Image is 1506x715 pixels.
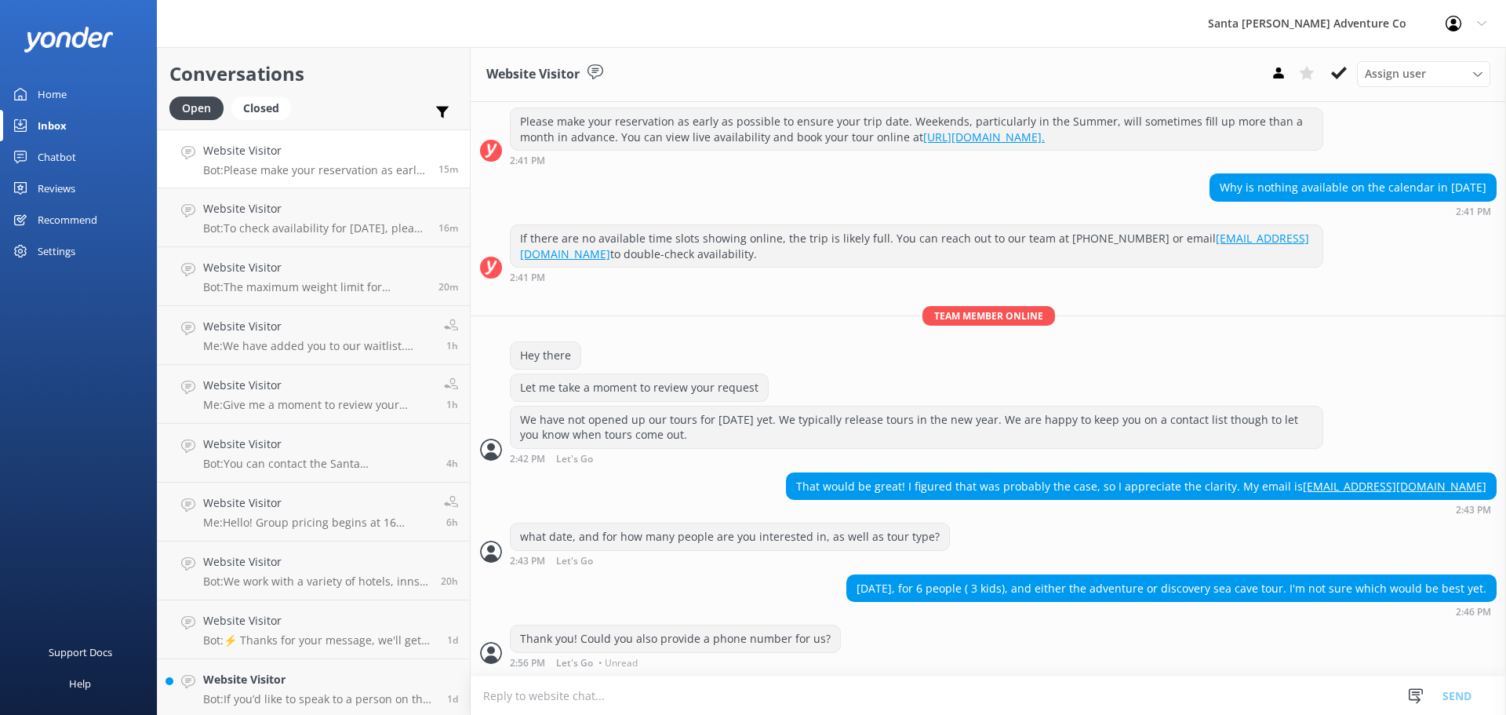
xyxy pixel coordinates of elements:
[158,542,470,600] a: Website VisitorBot:We work with a variety of hotels, inns, bed & breakfasts, and campgrounds thro...
[24,27,114,53] img: yonder-white-logo.png
[847,575,1496,602] div: [DATE], for 6 people ( 3 kids), and either the adventure or discovery sea cave tour. I'm not sure...
[441,575,458,588] span: Sep 07 2025 05:59pm (UTC -07:00) America/Tijuana
[923,130,1045,144] a: [URL][DOMAIN_NAME].
[203,436,435,453] h4: Website Visitor
[510,272,1323,283] div: Sep 08 2025 02:41pm (UTC -07:00) America/Tijuana
[511,523,949,550] div: what date, and for how many people are you interested in, as well as tour type?
[38,78,67,110] div: Home
[158,306,470,365] a: Website VisitorMe:We have added you to our waitlist. Keep an eye out for a phone call from [PHONE...
[38,110,67,141] div: Inbox
[446,398,458,411] span: Sep 08 2025 01:15pm (UTC -07:00) America/Tijuana
[158,247,470,306] a: Website VisitorBot:The maximum weight limit for kayaking is 450lbs. Guests weighing between 230-4...
[203,259,427,276] h4: Website Visitor
[846,606,1497,617] div: Sep 08 2025 02:46pm (UTC -07:00) America/Tijuana
[786,504,1497,515] div: Sep 08 2025 02:43pm (UTC -07:00) America/Tijuana
[1210,206,1497,217] div: Sep 08 2025 02:41pm (UTC -07:00) America/Tijuana
[446,457,458,470] span: Sep 08 2025 10:50am (UTC -07:00) America/Tijuana
[203,377,432,394] h4: Website Visitor
[203,633,435,648] p: Bot: ⚡ Thanks for your message, we'll get back to you as soon as we can. You're also welcome to k...
[510,555,950,567] div: Sep 08 2025 02:43pm (UTC -07:00) America/Tijuana
[158,130,470,188] a: Website VisitorBot:Please make your reservation as early as possible to ensure your trip date. We...
[922,306,1055,326] span: Team member online
[203,553,429,571] h4: Website Visitor
[511,108,1322,150] div: Please make your reservation as early as possible to ensure your trip date. Weekends, particularl...
[203,671,435,688] h4: Website Visitor
[203,457,435,471] p: Bot: You can contact the Santa [PERSON_NAME] Adventure Co. team at [PHONE_NUMBER], or by emailing...
[511,407,1322,448] div: We have not opened up our tours for [DATE] yet. We typically release tours in the new year. We ar...
[446,516,458,529] span: Sep 08 2025 08:34am (UTC -07:00) America/Tijuana
[203,494,432,512] h4: Website Visitor
[520,231,1309,261] a: [EMAIL_ADDRESS][DOMAIN_NAME]
[510,658,545,668] strong: 2:56 PM
[203,142,427,159] h4: Website Visitor
[158,600,470,659] a: Website VisitorBot:⚡ Thanks for your message, we'll get back to you as soon as we can. You're als...
[203,516,432,530] p: Me: Hello! Group pricing begins at 16 guests. We look forward to having you in December.
[158,483,470,542] a: Website VisitorMe:Hello! Group pricing begins at 16 guests. We look forward to having you in Dece...
[511,626,840,652] div: Thank you! Could you also provide a phone number for us?
[1357,61,1490,86] div: Assign User
[169,99,231,116] a: Open
[511,374,768,401] div: Let me take a moment to review your request
[447,633,458,647] span: Sep 07 2025 02:10pm (UTC -07:00) America/Tijuana
[203,612,435,629] h4: Website Visitor
[510,273,545,283] strong: 2:41 PM
[1456,505,1491,515] strong: 2:43 PM
[1210,174,1496,201] div: Why is nothing available on the calendar in [DATE]
[510,556,545,567] strong: 2:43 PM
[169,97,224,120] div: Open
[69,668,91,699] div: Help
[787,473,1496,500] div: That would be great! I figured that was probably the case, so I appreciate the clarity. My email is
[203,200,427,217] h4: Website Visitor
[556,658,593,668] span: Let's Go
[438,280,458,294] span: Sep 08 2025 02:36pm (UTC -07:00) America/Tijuana
[447,692,458,706] span: Sep 06 2025 11:38pm (UTC -07:00) America/Tijuana
[1303,479,1486,494] a: [EMAIL_ADDRESS][DOMAIN_NAME]
[203,575,429,589] p: Bot: We work with a variety of hotels, inns, bed & breakfasts, and campgrounds throughout [GEOGRA...
[231,97,291,120] div: Closed
[1456,607,1491,617] strong: 2:46 PM
[203,692,435,706] p: Bot: If you’d like to speak to a person on the Santa [PERSON_NAME] Adventure Co. team, please cal...
[486,64,580,85] h3: Website Visitor
[510,657,841,668] div: Sep 08 2025 02:56pm (UTC -07:00) America/Tijuana
[556,556,593,567] span: Let's Go
[203,163,427,177] p: Bot: Please make your reservation as early as possible to ensure your trip date. Weekends, partic...
[203,318,432,335] h4: Website Visitor
[510,156,545,166] strong: 2:41 PM
[510,453,1323,465] div: Sep 08 2025 02:42pm (UTC -07:00) America/Tijuana
[203,221,427,235] p: Bot: To check availability for [DATE], please visit our calendar at [URL][DOMAIN_NAME].
[511,342,580,369] div: Hey there
[510,454,545,465] strong: 2:42 PM
[169,59,458,89] h2: Conversations
[556,454,593,465] span: Let's Go
[38,173,75,204] div: Reviews
[38,204,97,235] div: Recommend
[158,424,470,483] a: Website VisitorBot:You can contact the Santa [PERSON_NAME] Adventure Co. team at [PHONE_NUMBER], ...
[438,162,458,176] span: Sep 08 2025 02:41pm (UTC -07:00) America/Tijuana
[438,221,458,235] span: Sep 08 2025 02:40pm (UTC -07:00) America/Tijuana
[49,637,112,668] div: Support Docs
[158,365,470,424] a: Website VisitorMe:Give me a moment to review your request1h
[158,188,470,247] a: Website VisitorBot:To check availability for [DATE], please visit our calendar at [URL][DOMAIN_NA...
[203,280,427,294] p: Bot: The maximum weight limit for kayaking is 450lbs. Guests weighing between 230-450lbs will be ...
[511,225,1322,267] div: If there are no available time slots showing online, the trip is likely full. You can reach out t...
[1456,207,1491,217] strong: 2:41 PM
[598,658,638,668] span: • Unread
[203,339,432,353] p: Me: We have added you to our waitlist. Keep an eye out for a phone call from [PHONE_NUMBER], we w...
[231,99,299,116] a: Closed
[446,339,458,352] span: Sep 08 2025 01:25pm (UTC -07:00) America/Tijuana
[203,398,432,412] p: Me: Give me a moment to review your request
[1365,65,1426,82] span: Assign user
[38,235,75,267] div: Settings
[510,155,1323,166] div: Sep 08 2025 02:41pm (UTC -07:00) America/Tijuana
[38,141,76,173] div: Chatbot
